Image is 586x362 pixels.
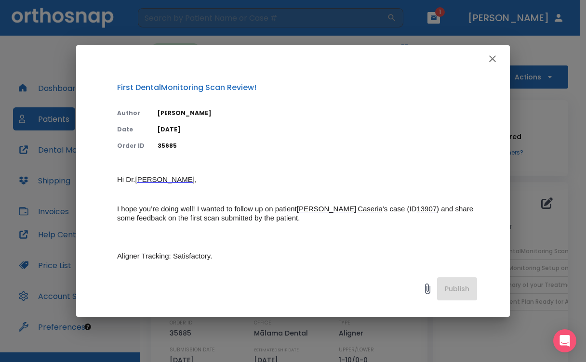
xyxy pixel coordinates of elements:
[117,205,297,213] span: I hope you’re doing well! I wanted to follow up on patient
[195,175,197,183] span: ,
[383,205,417,213] span: ’s case (ID
[117,109,146,117] p: Author
[158,109,477,117] p: [PERSON_NAME]
[117,175,135,183] span: Hi Dr.
[117,142,146,150] p: Order ID
[158,125,477,134] p: [DATE]
[117,252,212,260] span: Aligner Tracking: Satisfactory.
[416,205,437,213] a: 13907
[158,142,477,150] p: 35685
[117,125,146,134] p: Date
[297,205,356,213] a: [PERSON_NAME]
[135,175,195,183] span: [PERSON_NAME]
[117,82,477,93] p: First DentalMonitoring Scan Review!
[358,205,383,213] a: Caseria
[135,176,195,184] a: [PERSON_NAME]
[553,329,576,352] div: Open Intercom Messenger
